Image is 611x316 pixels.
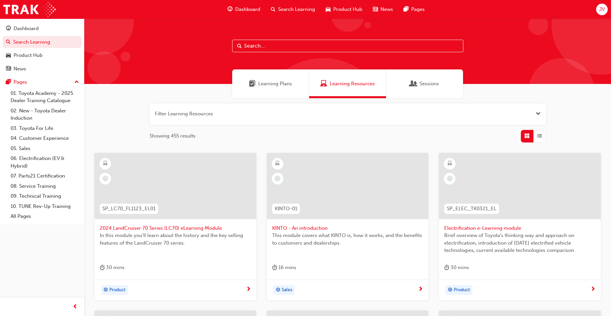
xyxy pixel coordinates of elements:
a: 04. Customer Experience [8,133,82,143]
span: News [380,6,393,13]
span: next-icon [591,287,595,293]
a: SP_LC70_FL1123_EL012024 LandCruiser 70 Series (LC70) eLearning ModuleIn this module you'll learn ... [94,153,256,300]
span: Search [237,42,242,50]
span: target-icon [276,286,280,295]
span: 2024 LandCruiser 70 Series (LC70) eLearning Module [100,224,251,232]
a: News [3,63,82,75]
span: search-icon [6,39,11,45]
button: DashboardSearch LearningProduct HubNews [3,21,82,76]
span: target-icon [448,286,452,295]
span: List [537,132,542,140]
span: SP_LC70_FL1123_EL01 [102,205,156,213]
span: Search Learning [278,6,315,13]
span: next-icon [246,287,251,293]
span: Learning Resources [330,80,375,88]
a: Search Learning [3,36,82,48]
span: prev-icon [73,303,78,311]
span: Brief overview of Toyota’s thinking way and approach on electrification, introduction of [DATE] e... [444,232,595,254]
span: In this module you'll learn about the history and the key selling features of the LandCruiser 70 ... [100,232,251,247]
a: 06. Electrification (EV & Hybrid) [8,153,82,171]
a: 01. Toyota Academy - 2025 Dealer Training Catalogue [8,88,82,106]
span: news-icon [373,5,378,14]
span: Learning Plans [258,80,292,88]
a: car-iconProduct Hub [320,3,368,16]
a: 09. Technical Training [8,191,82,201]
a: 08. Service Training [8,181,82,191]
span: news-icon [6,66,11,72]
span: Sessions [419,80,439,88]
span: Showing 455 results [150,132,196,140]
a: guage-iconDashboard [222,3,266,16]
span: Learning Resources [320,80,327,88]
a: SessionsSessions [386,69,463,98]
a: SP_ELEC_TK0321_ELElectrification e-Learning moduleBrief overview of Toyota’s thinking way and app... [439,153,601,300]
span: Product [454,286,470,294]
div: 16 mins [272,263,296,272]
span: JV [599,6,605,13]
span: Sessions [410,80,417,88]
span: pages-icon [6,79,11,85]
span: Pages [411,6,425,13]
span: search-icon [271,5,275,14]
span: learningResourceType_ELEARNING-icon [448,159,452,168]
a: All Pages [8,211,82,221]
a: Learning ResourcesLearning Resources [309,69,386,98]
span: learningResourceType_ELEARNING-icon [275,159,280,168]
a: pages-iconPages [398,3,430,16]
span: Dashboard [235,6,260,13]
button: Pages [3,76,82,88]
a: KINTO-01KINTO - An introductionThis module covers what KINTO is, how it works, and the benefits t... [267,153,429,300]
a: Product Hub [3,49,82,61]
span: next-icon [418,287,423,293]
img: Trak [3,2,56,17]
a: 05. Sales [8,143,82,154]
span: guage-icon [6,26,11,32]
button: JV [596,4,608,15]
a: Dashboard [3,22,82,35]
a: search-iconSearch Learning [266,3,320,16]
a: 02. New - Toyota Dealer Induction [8,106,82,123]
span: KINTO-01 [275,205,297,213]
iframe: Intercom live chat [589,294,604,309]
a: Learning PlansLearning Plans [232,69,309,98]
span: learningRecordVerb_NONE-icon [102,176,108,181]
span: learningResourceType_ELEARNING-icon [103,159,108,168]
a: news-iconNews [368,3,398,16]
span: learningRecordVerb_NONE-icon [274,176,280,181]
input: Search... [232,40,463,52]
span: up-icon [74,78,79,87]
a: 10. TUNE Rev-Up Training [8,201,82,212]
span: car-icon [6,53,11,59]
span: guage-icon [228,5,233,14]
span: Grid [524,132,529,140]
button: Open the filter [536,110,541,118]
span: Sales [282,286,292,294]
div: 30 mins [100,263,125,272]
a: 07. Parts21 Certification [8,171,82,181]
div: News [14,65,26,73]
div: Pages [14,78,27,86]
span: SP_ELEC_TK0321_EL [447,205,496,213]
span: target-icon [103,286,108,295]
div: 30 mins [444,263,469,272]
span: duration-icon [444,263,449,272]
span: learningRecordVerb_NONE-icon [447,176,453,181]
div: Dashboard [14,25,39,32]
a: 03. Toyota For Life [8,123,82,134]
span: Learning Plans [249,80,256,88]
span: duration-icon [100,263,105,272]
span: pages-icon [404,5,409,14]
span: Product Hub [333,6,362,13]
span: Product [109,286,126,294]
span: Electrification e-Learning module [444,224,595,232]
div: Product Hub [14,52,43,59]
span: This module covers what KINTO is, how it works, and the benefits to customers and dealerships. [272,232,423,247]
span: car-icon [326,5,331,14]
span: duration-icon [272,263,277,272]
span: KINTO - An introduction [272,224,423,232]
